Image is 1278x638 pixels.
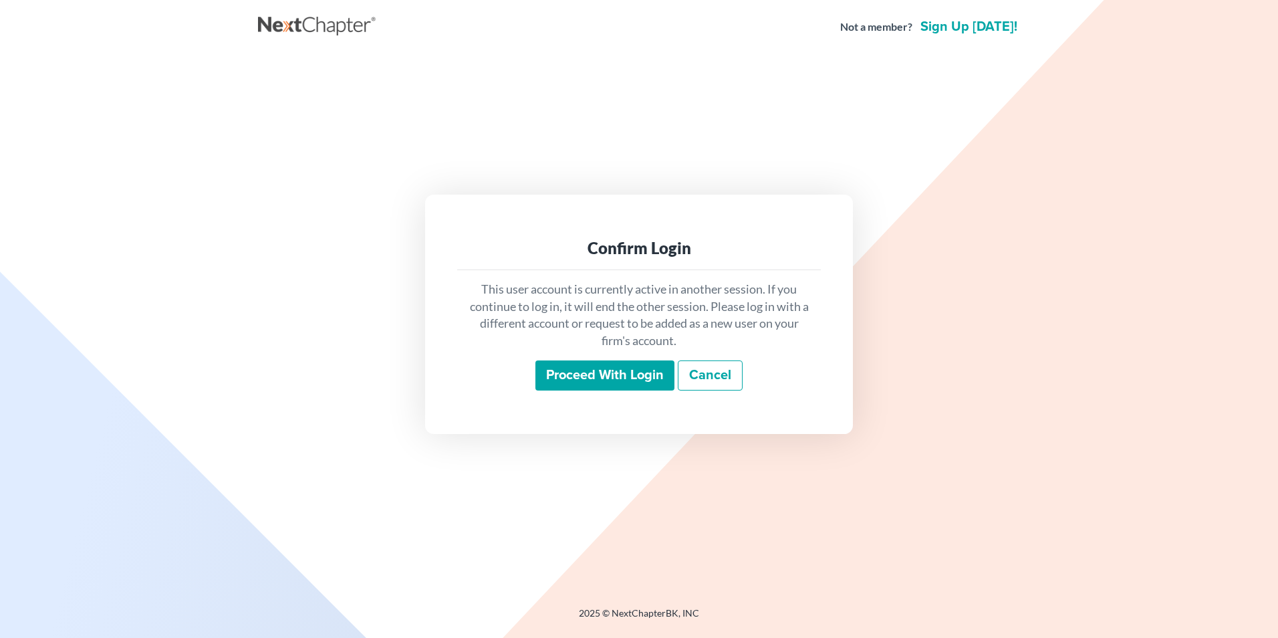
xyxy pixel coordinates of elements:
div: Confirm Login [468,237,810,259]
strong: Not a member? [840,19,912,35]
a: Cancel [678,360,743,391]
div: 2025 © NextChapterBK, INC [258,607,1020,631]
a: Sign up [DATE]! [918,20,1020,33]
input: Proceed with login [535,360,674,391]
p: This user account is currently active in another session. If you continue to log in, it will end ... [468,281,810,350]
